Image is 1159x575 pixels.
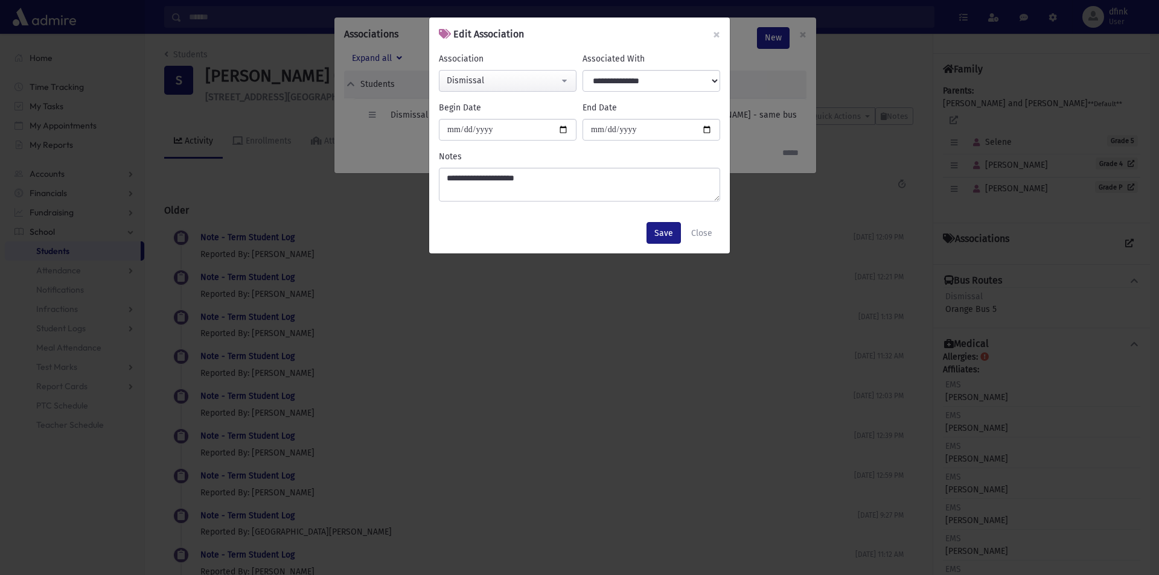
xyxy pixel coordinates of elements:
label: Notes [439,150,462,163]
label: Begin Date [439,101,481,114]
button: Dismissal [439,70,576,92]
button: × [703,17,730,51]
button: Save [647,222,681,244]
button: Close [683,222,720,244]
label: Associated With [583,52,645,65]
div: Dismissal [447,74,559,87]
label: End Date [583,101,617,114]
label: Association [439,52,484,65]
h6: Edit Association [439,27,524,42]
